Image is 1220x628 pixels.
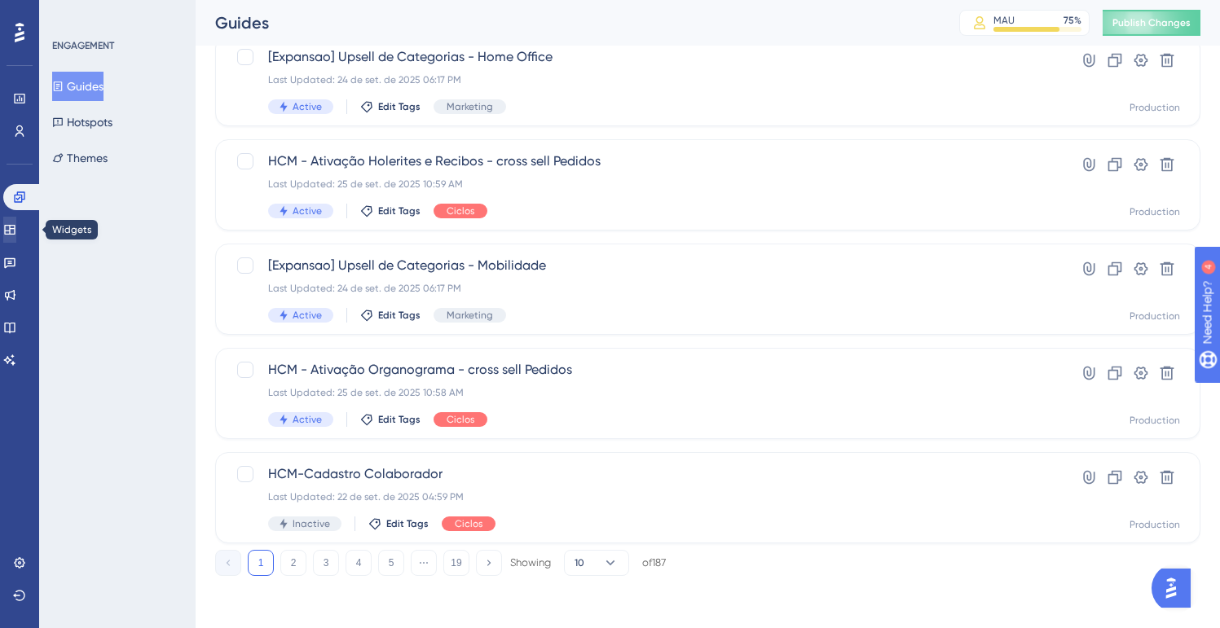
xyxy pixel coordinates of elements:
span: [Expansao] Upsell de Categorias - Mobilidade [268,256,1017,275]
span: Edit Tags [378,413,421,426]
span: Edit Tags [378,309,421,322]
button: 3 [313,550,339,576]
button: 10 [564,550,629,576]
span: Ciclos [447,413,474,426]
button: Edit Tags [360,204,421,217]
span: Active [293,204,322,217]
button: Edit Tags [368,517,429,530]
button: Themes [52,143,108,173]
div: Production [1130,518,1180,531]
button: 5 [378,550,404,576]
div: Guides [215,11,918,34]
span: Need Help? [38,4,102,24]
span: [Expansao] Upsell de Categorias - Home Office [268,47,1017,67]
div: Production [1130,101,1180,114]
div: Last Updated: 24 de set. de 2025 06:17 PM [268,73,1017,86]
button: Publish Changes [1103,10,1200,36]
div: Last Updated: 25 de set. de 2025 10:58 AM [268,386,1017,399]
div: Last Updated: 25 de set. de 2025 10:59 AM [268,178,1017,191]
div: Last Updated: 24 de set. de 2025 06:17 PM [268,282,1017,295]
iframe: UserGuiding AI Assistant Launcher [1152,564,1200,613]
button: Hotspots [52,108,112,137]
div: ENGAGEMENT [52,39,114,52]
button: ⋯ [411,550,437,576]
span: Inactive [293,517,330,530]
span: Edit Tags [378,204,421,217]
button: 1 [248,550,274,576]
span: Marketing [447,309,493,322]
button: 4 [346,550,372,576]
div: Production [1130,205,1180,218]
button: 2 [280,550,306,576]
span: Active [293,309,322,322]
span: Publish Changes [1112,16,1191,29]
div: of 187 [642,556,666,570]
button: Edit Tags [360,413,421,426]
button: 19 [443,550,469,576]
button: Guides [52,72,104,101]
button: Edit Tags [360,309,421,322]
button: Edit Tags [360,100,421,113]
span: 10 [575,556,584,569]
div: 4 [113,8,118,21]
span: Active [293,100,322,113]
span: Marketing [447,100,493,113]
span: HCM-Cadastro Colaborador [268,464,1017,484]
span: HCM - Ativação Holerites e Recibos - cross sell Pedidos [268,152,1017,171]
div: Showing [510,556,551,570]
div: MAU [993,14,1015,27]
span: Edit Tags [378,100,421,113]
div: Production [1130,414,1180,427]
div: 75 % [1064,14,1081,27]
span: Ciclos [455,517,482,530]
div: Last Updated: 22 de set. de 2025 04:59 PM [268,490,1017,503]
span: Active [293,413,322,426]
span: HCM - Ativação Organograma - cross sell Pedidos [268,360,1017,380]
span: Ciclos [447,204,474,217]
span: Edit Tags [386,517,429,530]
div: Production [1130,310,1180,323]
